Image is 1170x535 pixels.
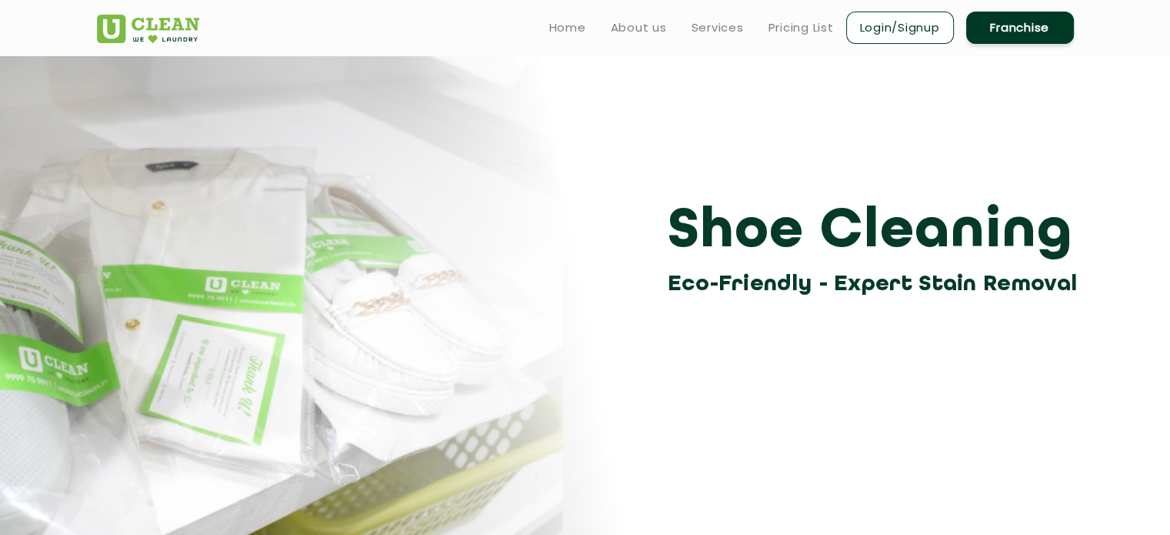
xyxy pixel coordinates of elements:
a: Login/Signup [846,12,954,44]
a: Services [692,18,744,37]
img: UClean Laundry and Dry Cleaning [97,15,199,43]
h3: Eco-Friendly - Expert Stain Removal [668,267,1085,302]
a: Pricing List [768,18,834,37]
a: Franchise [966,12,1074,44]
h3: Shoe Cleaning [668,198,1085,267]
a: About us [611,18,667,37]
a: Home [549,18,586,37]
